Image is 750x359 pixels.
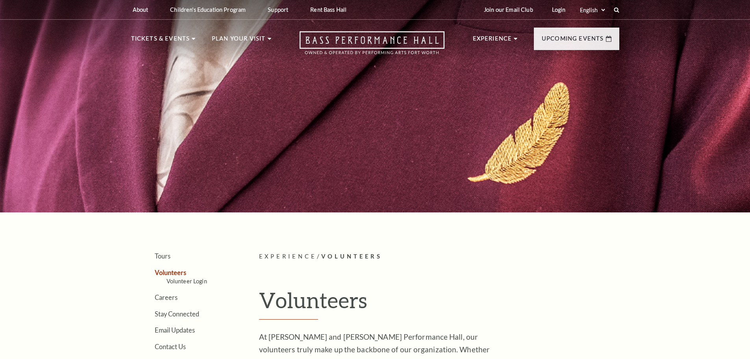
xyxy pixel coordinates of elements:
[155,326,195,334] a: Email Updates
[321,253,382,260] span: Volunteers
[133,6,148,13] p: About
[542,34,604,48] p: Upcoming Events
[155,310,199,318] a: Stay Connected
[131,34,190,48] p: Tickets & Events
[155,252,170,260] a: Tours
[578,6,606,14] select: Select:
[473,34,512,48] p: Experience
[155,269,186,276] a: Volunteers
[167,278,207,285] a: Volunteer Login
[170,6,246,13] p: Children's Education Program
[259,253,317,260] span: Experience
[310,6,346,13] p: Rent Bass Hall
[259,252,619,262] p: /
[259,287,619,320] h1: Volunteers
[155,294,178,301] a: Careers
[268,6,288,13] p: Support
[212,34,266,48] p: Plan Your Visit
[155,343,186,350] a: Contact Us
